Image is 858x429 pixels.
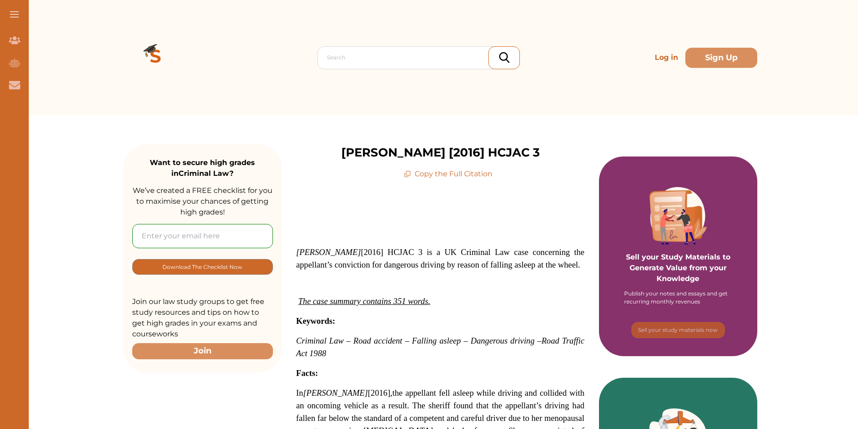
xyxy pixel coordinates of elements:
[296,247,585,269] span: [2016] HCJAC 3 is a UK Criminal Law case concerning the appellant’s conviction for dangerous driv...
[296,336,542,345] span: Criminal Law – Road accident – Falling asleep – Dangerous driving –
[303,388,368,398] em: [PERSON_NAME]
[631,322,725,338] button: [object Object]
[123,25,188,90] img: Logo
[133,186,273,216] span: We’ve created a FREE checklist for you to maximise your chances of getting high grades!
[296,247,361,257] em: [PERSON_NAME]
[608,227,749,284] p: Sell your Study Materials to Generate Value from your Knowledge
[132,343,273,359] button: Join
[162,262,242,272] p: Download The Checklist Now
[303,388,390,398] span: [2016]
[638,326,718,334] p: Sell your study materials now
[132,259,273,275] button: [object Object]
[296,388,393,398] span: In ,
[132,224,273,248] input: Enter your email here
[499,52,509,63] img: search_icon
[298,296,430,306] em: The case summary contains 351 words.
[132,296,273,340] p: Join our law study groups to get free study resources and tips on how to get high grades in your ...
[150,158,255,178] strong: Want to secure high grades in Criminal Law ?
[296,336,585,358] span: Road Traffic Act 1988
[404,169,492,179] p: Copy the Full Citation
[649,187,707,245] img: Purple card image
[296,368,318,378] span: Facts:
[341,144,540,161] p: [PERSON_NAME] [2016] HCJAC 3
[651,49,682,67] p: Log in
[624,290,732,306] div: Publish your notes and essays and get recurring monthly revenues
[296,316,335,326] span: Keywords:
[685,48,757,68] button: Sign Up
